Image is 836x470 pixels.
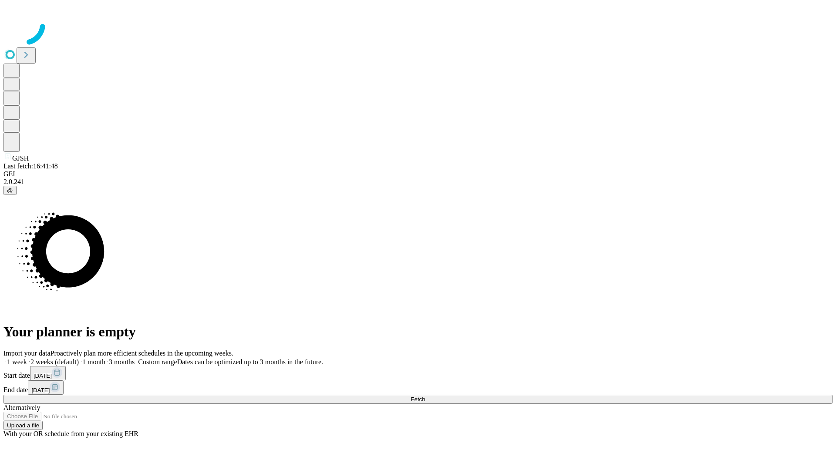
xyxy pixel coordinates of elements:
[3,395,833,404] button: Fetch
[31,387,50,393] span: [DATE]
[30,358,79,366] span: 2 weeks (default)
[3,186,17,195] button: @
[109,358,135,366] span: 3 months
[51,349,233,357] span: Proactively plan more efficient schedules in the upcoming weeks.
[3,349,51,357] span: Import your data
[28,380,64,395] button: [DATE]
[82,358,105,366] span: 1 month
[3,430,138,437] span: With your OR schedule from your existing EHR
[3,170,833,178] div: GEI
[34,373,52,379] span: [DATE]
[7,187,13,194] span: @
[30,366,66,380] button: [DATE]
[3,366,833,380] div: Start date
[3,162,58,170] span: Last fetch: 16:41:48
[138,358,177,366] span: Custom range
[12,154,29,162] span: GJSH
[3,421,43,430] button: Upload a file
[3,380,833,395] div: End date
[177,358,323,366] span: Dates can be optimized up to 3 months in the future.
[3,324,833,340] h1: Your planner is empty
[3,178,833,186] div: 2.0.241
[3,404,40,411] span: Alternatively
[411,396,425,403] span: Fetch
[7,358,27,366] span: 1 week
